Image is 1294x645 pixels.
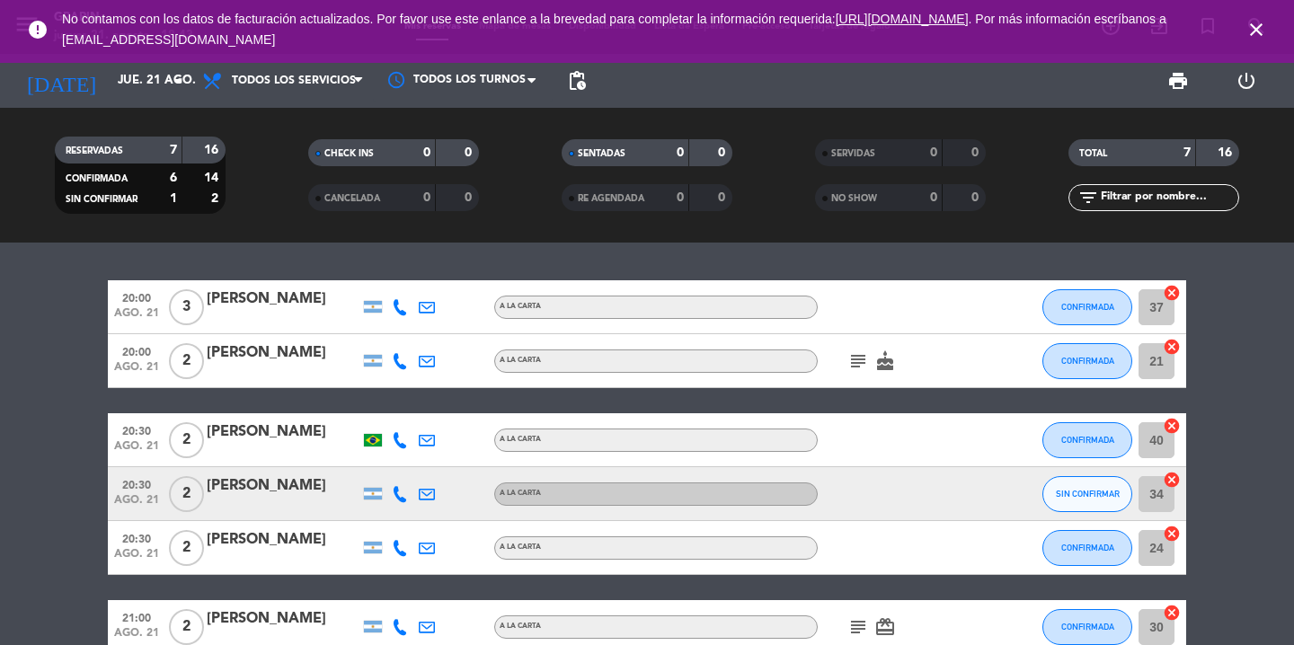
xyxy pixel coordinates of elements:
[1061,622,1114,632] span: CONFIRMADA
[66,195,137,204] span: SIN CONFIRMAR
[27,19,49,40] i: error
[114,287,159,307] span: 20:00
[324,149,374,158] span: CHECK INS
[232,75,356,87] span: Todos los servicios
[500,357,541,364] span: A LA CARTA
[836,12,969,26] a: [URL][DOMAIN_NAME]
[718,146,729,159] strong: 0
[578,194,644,203] span: RE AGENDADA
[1163,471,1181,489] i: cancel
[114,440,159,461] span: ago. 21
[1163,525,1181,543] i: cancel
[971,146,982,159] strong: 0
[1061,302,1114,312] span: CONFIRMADA
[1061,435,1114,445] span: CONFIRMADA
[1079,149,1107,158] span: TOTAL
[114,340,159,361] span: 20:00
[207,420,359,444] div: [PERSON_NAME]
[1042,289,1132,325] button: CONFIRMADA
[847,616,869,638] i: subject
[1056,489,1120,499] span: SIN CONFIRMAR
[874,616,896,638] i: card_giftcard
[66,174,128,183] span: CONFIRMADA
[62,12,1166,47] a: . Por más información escríbanos a [EMAIL_ADDRESS][DOMAIN_NAME]
[170,144,177,156] strong: 7
[1163,338,1181,356] i: cancel
[207,607,359,631] div: [PERSON_NAME]
[1061,543,1114,552] span: CONFIRMADA
[1163,284,1181,302] i: cancel
[169,422,204,458] span: 2
[500,436,541,443] span: A LA CARTA
[1236,70,1257,92] i: power_settings_new
[169,289,204,325] span: 3
[718,191,729,204] strong: 0
[831,149,875,158] span: SERVIDAS
[169,530,204,566] span: 2
[500,490,541,497] span: A LA CARTA
[1042,609,1132,645] button: CONFIRMADA
[677,191,684,204] strong: 0
[1212,54,1281,108] div: LOG OUT
[971,191,982,204] strong: 0
[1218,146,1236,159] strong: 16
[324,194,380,203] span: CANCELADA
[423,146,430,159] strong: 0
[465,191,475,204] strong: 0
[114,606,159,627] span: 21:00
[114,473,159,494] span: 20:30
[1042,476,1132,512] button: SIN CONFIRMAR
[1183,146,1191,159] strong: 7
[1167,70,1189,92] span: print
[170,172,177,184] strong: 6
[167,70,189,92] i: arrow_drop_down
[1163,604,1181,622] i: cancel
[500,543,541,551] span: A LA CARTA
[578,149,625,158] span: SENTADAS
[13,61,109,101] i: [DATE]
[169,609,204,645] span: 2
[1245,19,1267,40] i: close
[847,350,869,372] i: subject
[114,307,159,328] span: ago. 21
[204,144,222,156] strong: 16
[1042,530,1132,566] button: CONFIRMADA
[62,12,1166,47] span: No contamos con los datos de facturación actualizados. Por favor use este enlance a la brevedad p...
[423,191,430,204] strong: 0
[114,548,159,569] span: ago. 21
[170,192,177,205] strong: 1
[566,70,588,92] span: pending_actions
[204,172,222,184] strong: 14
[500,623,541,630] span: A LA CARTA
[114,527,159,548] span: 20:30
[677,146,684,159] strong: 0
[169,343,204,379] span: 2
[930,191,937,204] strong: 0
[114,494,159,515] span: ago. 21
[207,287,359,311] div: [PERSON_NAME]
[1077,187,1099,208] i: filter_list
[1163,417,1181,435] i: cancel
[114,420,159,440] span: 20:30
[831,194,877,203] span: NO SHOW
[465,146,475,159] strong: 0
[207,341,359,365] div: [PERSON_NAME]
[211,192,222,205] strong: 2
[66,146,123,155] span: RESERVADAS
[1061,356,1114,366] span: CONFIRMADA
[874,350,896,372] i: cake
[1042,343,1132,379] button: CONFIRMADA
[500,303,541,310] span: A LA CARTA
[1099,188,1238,208] input: Filtrar por nombre...
[169,476,204,512] span: 2
[114,361,159,382] span: ago. 21
[1042,422,1132,458] button: CONFIRMADA
[207,474,359,498] div: [PERSON_NAME]
[207,528,359,552] div: [PERSON_NAME]
[930,146,937,159] strong: 0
